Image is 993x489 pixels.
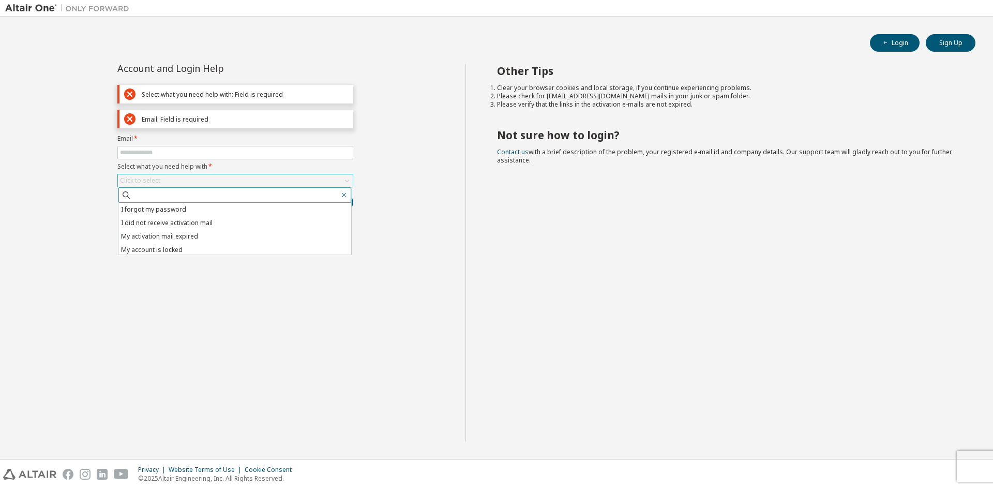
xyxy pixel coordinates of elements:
[142,115,349,123] div: Email: Field is required
[169,466,245,474] div: Website Terms of Use
[3,469,56,480] img: altair_logo.svg
[118,203,351,216] li: I forgot my password
[80,469,91,480] img: instagram.svg
[497,64,957,78] h2: Other Tips
[117,135,353,143] label: Email
[142,91,349,98] div: Select what you need help with: Field is required
[497,128,957,142] h2: Not sure how to login?
[118,174,353,187] div: Click to select
[120,176,160,185] div: Click to select
[117,64,306,72] div: Account and Login Help
[926,34,975,52] button: Sign Up
[497,147,952,165] span: with a brief description of the problem, your registered e-mail id and company details. Our suppo...
[5,3,134,13] img: Altair One
[497,147,529,156] a: Contact us
[497,84,957,92] li: Clear your browser cookies and local storage, if you continue experiencing problems.
[63,469,73,480] img: facebook.svg
[497,92,957,100] li: Please check for [EMAIL_ADDRESS][DOMAIN_NAME] mails in your junk or spam folder.
[114,469,129,480] img: youtube.svg
[117,162,353,171] label: Select what you need help with
[497,100,957,109] li: Please verify that the links in the activation e-mails are not expired.
[138,466,169,474] div: Privacy
[97,469,108,480] img: linkedin.svg
[870,34,920,52] button: Login
[138,474,298,483] p: © 2025 Altair Engineering, Inc. All Rights Reserved.
[245,466,298,474] div: Cookie Consent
